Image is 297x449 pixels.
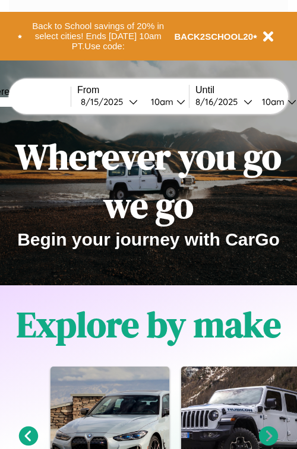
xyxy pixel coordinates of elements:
label: From [77,85,189,95]
div: 10am [145,96,176,107]
div: 8 / 16 / 2025 [195,96,244,107]
h1: Explore by make [17,300,281,349]
div: 10am [256,96,287,107]
div: 8 / 15 / 2025 [81,96,129,107]
b: BACK2SCHOOL20 [175,31,254,42]
button: Back to School savings of 20% in select cities! Ends [DATE] 10am PT.Use code: [22,18,175,55]
button: 8/15/2025 [77,95,141,108]
button: 10am [141,95,189,108]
